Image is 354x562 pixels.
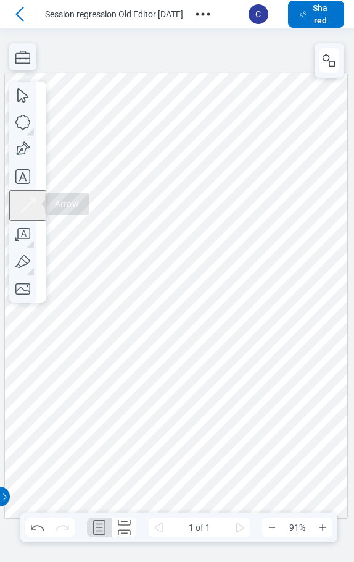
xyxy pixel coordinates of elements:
span: 91% [282,518,313,537]
button: Shared [288,1,344,28]
span: 1 of 1 [168,518,230,537]
button: Single Page Layout [87,518,112,537]
button: Undo [25,518,50,537]
span: Shared [312,2,329,27]
button: Zoom In [313,518,332,537]
button: Continuous Page Layout [112,518,136,537]
button: Redo [50,518,75,537]
button: Zoom Out [262,518,282,537]
span: Arrow [45,193,89,215]
span: Session regression Old Editor [DATE] [45,8,183,20]
span: C [249,4,268,24]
